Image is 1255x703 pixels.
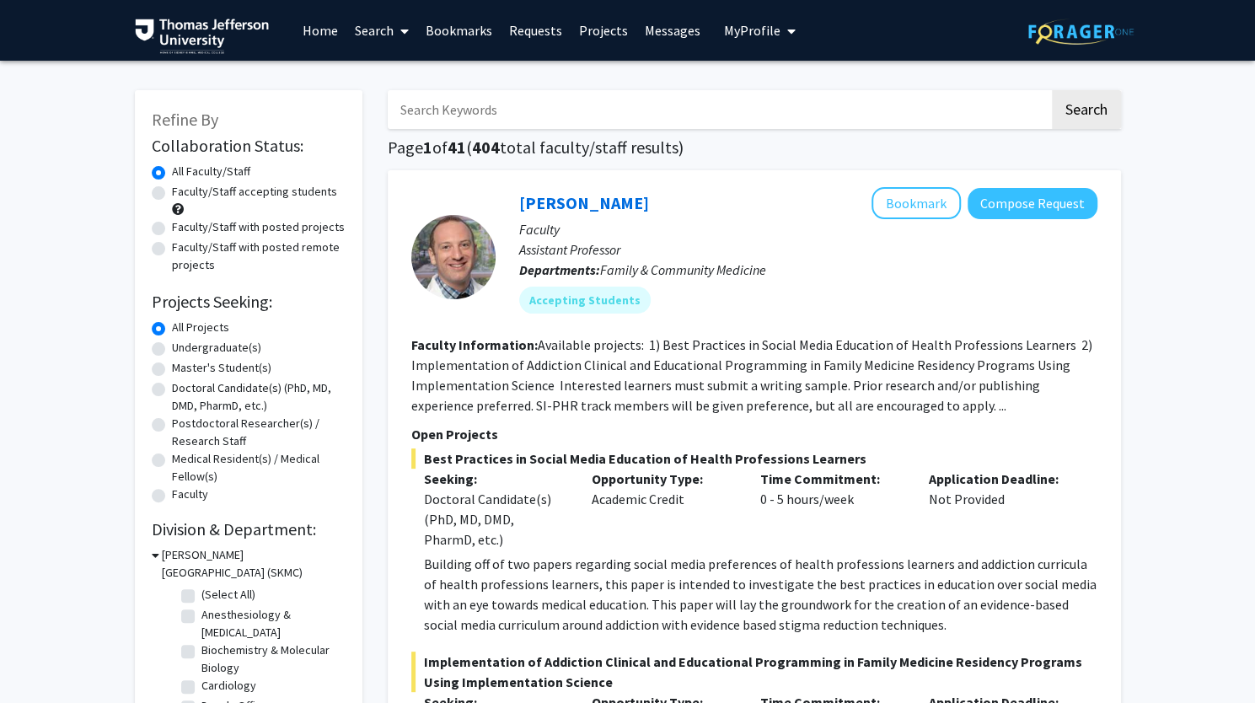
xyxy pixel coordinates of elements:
[423,137,432,158] span: 1
[571,1,636,60] a: Projects
[294,1,346,60] a: Home
[201,677,256,695] label: Cardiology
[346,1,417,60] a: Search
[929,469,1072,489] p: Application Deadline:
[724,22,780,39] span: My Profile
[201,641,341,677] label: Biochemistry & Molecular Biology
[417,1,501,60] a: Bookmarks
[872,187,961,219] button: Add Gregory Jaffe to Bookmarks
[424,469,567,489] p: Seeking:
[13,627,72,690] iframe: Chat
[388,90,1049,129] input: Search Keywords
[519,239,1097,260] p: Assistant Professor
[201,586,255,604] label: (Select All)
[172,218,345,236] label: Faculty/Staff with posted projects
[472,137,500,158] span: 404
[600,261,766,278] span: Family & Community Medicine
[152,109,218,130] span: Refine By
[388,137,1121,158] h1: Page of ( total faculty/staff results)
[152,519,346,539] h2: Division & Department:
[519,287,651,314] mat-chip: Accepting Students
[448,137,466,158] span: 41
[201,606,341,641] label: Anesthesiology & [MEDICAL_DATA]
[162,546,346,582] h3: [PERSON_NAME][GEOGRAPHIC_DATA] (SKMC)
[172,359,271,377] label: Master's Student(s)
[579,469,748,550] div: Academic Credit
[411,652,1097,692] span: Implementation of Addiction Clinical and Educational Programming in Family Medicine Residency Pro...
[172,163,250,180] label: All Faculty/Staff
[748,469,916,550] div: 0 - 5 hours/week
[424,554,1097,635] p: Building off of two papers regarding social media preferences of health professions learners and ...
[172,183,337,201] label: Faculty/Staff accepting students
[916,469,1085,550] div: Not Provided
[172,415,346,450] label: Postdoctoral Researcher(s) / Research Staff
[411,336,538,353] b: Faculty Information:
[411,424,1097,444] p: Open Projects
[519,219,1097,239] p: Faculty
[636,1,709,60] a: Messages
[152,292,346,312] h2: Projects Seeking:
[172,450,346,486] label: Medical Resident(s) / Medical Fellow(s)
[172,319,229,336] label: All Projects
[172,486,208,503] label: Faculty
[519,261,600,278] b: Departments:
[172,339,261,357] label: Undergraduate(s)
[501,1,571,60] a: Requests
[172,379,346,415] label: Doctoral Candidate(s) (PhD, MD, DMD, PharmD, etc.)
[135,19,270,54] img: Thomas Jefferson University Logo
[592,469,735,489] p: Opportunity Type:
[760,469,904,489] p: Time Commitment:
[172,239,346,274] label: Faculty/Staff with posted remote projects
[152,136,346,156] h2: Collaboration Status:
[1052,90,1121,129] button: Search
[411,448,1097,469] span: Best Practices in Social Media Education of Health Professions Learners
[519,192,649,213] a: [PERSON_NAME]
[411,336,1092,414] fg-read-more: Available projects: 1) Best Practices in Social Media Education of Health Professions Learners 2)...
[424,489,567,550] div: Doctoral Candidate(s) (PhD, MD, DMD, PharmD, etc.)
[1028,19,1134,45] img: ForagerOne Logo
[968,188,1097,219] button: Compose Request to Gregory Jaffe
